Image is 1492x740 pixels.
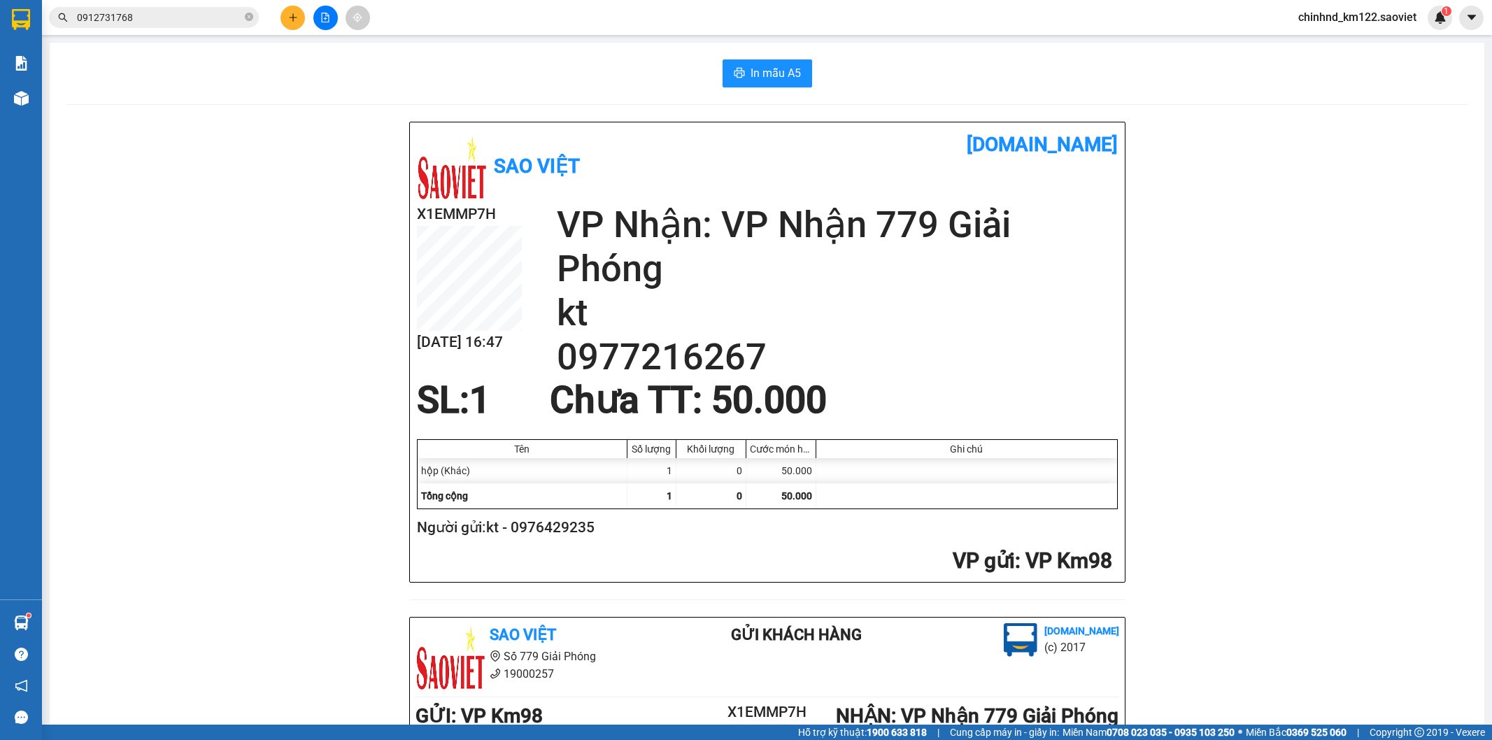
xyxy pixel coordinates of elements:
button: printerIn mẫu A5 [723,59,812,87]
img: warehouse-icon [14,91,29,106]
span: caret-down [1465,11,1478,24]
span: Tổng cộng [421,490,468,501]
img: logo-vxr [12,9,30,30]
span: close-circle [245,11,253,24]
span: Hỗ trợ kỹ thuật: [798,725,927,740]
span: 1 [667,490,672,501]
h2: Người gửi: kt - 0976429235 [417,516,1112,539]
li: 19000257 [415,665,676,683]
span: close-circle [245,13,253,21]
input: Tìm tên, số ĐT hoặc mã đơn [77,10,242,25]
h2: X1EMMP7H [709,701,826,724]
b: [DOMAIN_NAME] [967,133,1118,156]
div: Chưa TT : 50.000 [541,379,835,421]
span: copyright [1414,727,1424,737]
span: phone [490,668,501,679]
li: (c) 2017 [1044,639,1119,656]
span: VP gửi [953,548,1015,573]
span: question-circle [15,648,28,661]
button: plus [280,6,305,30]
span: 1 [469,378,490,422]
button: caret-down [1459,6,1484,30]
span: file-add [320,13,330,22]
b: Sao Việt [494,155,580,178]
span: | [937,725,939,740]
span: SL: [417,378,469,422]
span: aim [353,13,362,22]
h2: kt [557,291,1118,335]
img: warehouse-icon [14,616,29,630]
span: In mẫu A5 [751,64,801,82]
span: notification [15,679,28,692]
strong: 0369 525 060 [1286,727,1347,738]
button: file-add [313,6,338,30]
b: GỬI : VP Km98 [415,704,543,727]
div: hộp (Khác) [418,458,627,483]
div: Ghi chú [820,443,1114,455]
span: Miền Nam [1063,725,1235,740]
h2: : VP Km98 [417,547,1112,576]
div: 1 [627,458,676,483]
strong: 0708 023 035 - 0935 103 250 [1107,727,1235,738]
h2: [DATE] 16:47 [417,331,522,354]
b: Sao Việt [490,626,556,643]
span: Miền Bắc [1246,725,1347,740]
h2: X1EMMP7H [417,203,522,226]
h2: VP Nhận: VP Nhận 779 Giải Phóng [557,203,1118,291]
div: Số lượng [631,443,672,455]
b: [DOMAIN_NAME] [1044,625,1119,636]
span: | [1357,725,1359,740]
span: 1 [1444,6,1449,16]
span: 50.000 [781,490,812,501]
button: aim [346,6,370,30]
span: Cung cấp máy in - giấy in: [950,725,1059,740]
div: Cước món hàng [750,443,812,455]
span: environment [490,650,501,662]
div: Khối lượng [680,443,742,455]
sup: 1 [1442,6,1451,16]
b: Gửi khách hàng [731,626,862,643]
sup: 1 [27,613,31,618]
img: solution-icon [14,56,29,71]
strong: 1900 633 818 [867,727,927,738]
span: plus [288,13,298,22]
span: ⚪️ [1238,730,1242,735]
span: message [15,711,28,724]
span: 0 [737,490,742,501]
div: Tên [421,443,623,455]
div: 50.000 [746,458,816,483]
b: NHẬN : VP Nhận 779 Giải Phóng [836,704,1118,727]
span: printer [734,67,745,80]
img: logo.jpg [1004,623,1037,657]
li: Số 779 Giải Phóng [415,648,676,665]
img: logo.jpg [417,133,487,203]
img: icon-new-feature [1434,11,1447,24]
h2: 0977216267 [557,335,1118,379]
img: logo.jpg [415,623,485,693]
span: search [58,13,68,22]
div: 0 [676,458,746,483]
span: chinhnd_km122.saoviet [1287,8,1428,26]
